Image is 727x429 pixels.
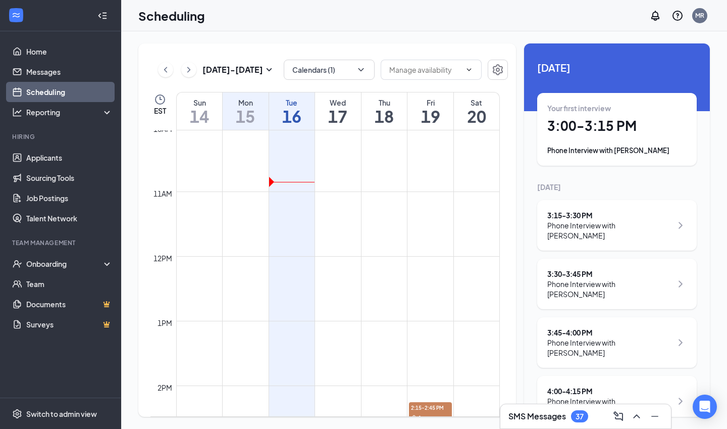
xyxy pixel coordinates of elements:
[547,279,672,299] div: Phone Interview with [PERSON_NAME]
[177,98,222,108] div: Sun
[361,92,407,130] a: September 18, 2025
[674,219,687,231] svg: ChevronRight
[537,60,697,75] span: [DATE]
[161,64,171,76] svg: ChevronLeft
[315,92,361,130] a: September 17, 2025
[181,62,196,77] button: ChevronRight
[547,396,672,416] div: Phone Interview with [PERSON_NAME]
[674,337,687,349] svg: ChevronRight
[26,259,104,269] div: Onboarding
[612,410,625,422] svg: ComposeMessage
[671,10,684,22] svg: QuestionInfo
[269,92,315,130] a: September 16, 2025
[11,10,21,20] svg: WorkstreamLogo
[547,117,687,134] h1: 3:00 - 3:15 PM
[411,415,417,421] svg: User
[674,278,687,290] svg: ChevronRight
[26,274,113,294] a: Team
[12,239,111,247] div: Team Management
[649,10,661,22] svg: Notifications
[154,93,166,106] svg: Clock
[315,98,361,108] div: Wed
[537,182,697,192] div: [DATE]
[26,148,113,168] a: Applicants
[508,411,566,422] h3: SMS Messages
[631,410,643,422] svg: ChevronUp
[202,64,263,75] h3: [DATE] - [DATE]
[610,408,627,424] button: ComposeMessage
[488,60,508,80] button: Settings
[454,92,499,130] a: September 20, 2025
[12,259,22,269] svg: UserCheck
[454,108,499,125] h1: 20
[26,41,113,62] a: Home
[151,253,174,264] div: 12pm
[26,62,113,82] a: Messages
[454,98,499,108] div: Sat
[223,108,269,125] h1: 15
[158,62,173,77] button: ChevronLeft
[26,208,113,228] a: Talent Network
[97,11,108,21] svg: Collapse
[407,92,453,130] a: September 19, 2025
[409,402,451,412] span: 2:15-2:45 PM
[223,98,269,108] div: Mon
[12,107,22,117] svg: Analysis
[407,108,453,125] h1: 19
[184,64,194,76] svg: ChevronRight
[155,382,174,393] div: 2pm
[547,210,672,220] div: 3:15 - 3:30 PM
[26,314,113,335] a: SurveysCrown
[356,65,366,75] svg: ChevronDown
[547,103,687,113] div: Your first interview
[547,146,687,156] div: Phone Interview with [PERSON_NAME]
[26,107,113,117] div: Reporting
[492,64,504,76] svg: Settings
[576,412,584,421] div: 37
[177,92,222,130] a: September 14, 2025
[26,409,97,419] div: Switch to admin view
[419,414,422,421] span: 1
[465,66,473,74] svg: ChevronDown
[154,106,166,116] span: EST
[26,168,113,188] a: Sourcing Tools
[138,7,205,24] h1: Scheduling
[269,108,315,125] h1: 16
[695,11,704,20] div: MR
[407,98,453,108] div: Fri
[361,108,407,125] h1: 18
[155,317,174,328] div: 1pm
[647,408,663,424] button: Minimize
[269,98,315,108] div: Tue
[315,108,361,125] h1: 17
[389,64,461,75] input: Manage availability
[284,60,375,80] button: Calendars (1)ChevronDown
[12,132,111,141] div: Hiring
[547,269,672,279] div: 3:30 - 3:45 PM
[547,338,672,358] div: Phone Interview with [PERSON_NAME]
[693,395,717,419] div: Open Intercom Messenger
[26,188,113,208] a: Job Postings
[151,188,174,199] div: 11am
[629,408,645,424] button: ChevronUp
[547,386,672,396] div: 4:00 - 4:15 PM
[223,92,269,130] a: September 15, 2025
[547,220,672,241] div: Phone Interview with [PERSON_NAME]
[361,98,407,108] div: Thu
[547,327,672,338] div: 3:45 - 4:00 PM
[12,409,22,419] svg: Settings
[26,82,113,102] a: Scheduling
[263,64,275,76] svg: SmallChevronDown
[26,294,113,314] a: DocumentsCrown
[674,395,687,407] svg: ChevronRight
[649,410,661,422] svg: Minimize
[177,108,222,125] h1: 14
